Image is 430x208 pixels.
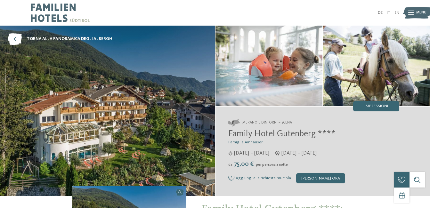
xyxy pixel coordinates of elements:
span: Famiglia Ainhauser [228,140,263,144]
span: torna alla panoramica degli alberghi [27,36,114,42]
span: da [228,163,232,167]
span: Aggiungi alla richiesta multipla [236,176,291,180]
a: EN [394,11,399,15]
a: DE [378,11,383,15]
span: Family Hotel Gutenberg **** [228,130,336,139]
a: IT [386,11,391,15]
span: Merano e dintorni – Scena [242,120,292,125]
span: Menu [416,10,426,15]
span: [DATE] – [DATE] [281,150,317,157]
a: torna alla panoramica degli alberghi [8,33,114,45]
span: Impressioni [365,104,388,108]
i: Orari d'apertura inverno [275,151,280,156]
span: [DATE] – [DATE] [234,150,269,157]
span: 75,00 € [233,161,255,167]
span: per persona a notte [256,163,288,167]
img: Family Hotel Gutenberg **** [323,26,430,106]
img: il family hotel a Scena per amanti della natura dall’estro creativo [215,26,322,106]
i: Orari d'apertura estate [228,151,233,156]
div: [PERSON_NAME] ora [296,173,345,183]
